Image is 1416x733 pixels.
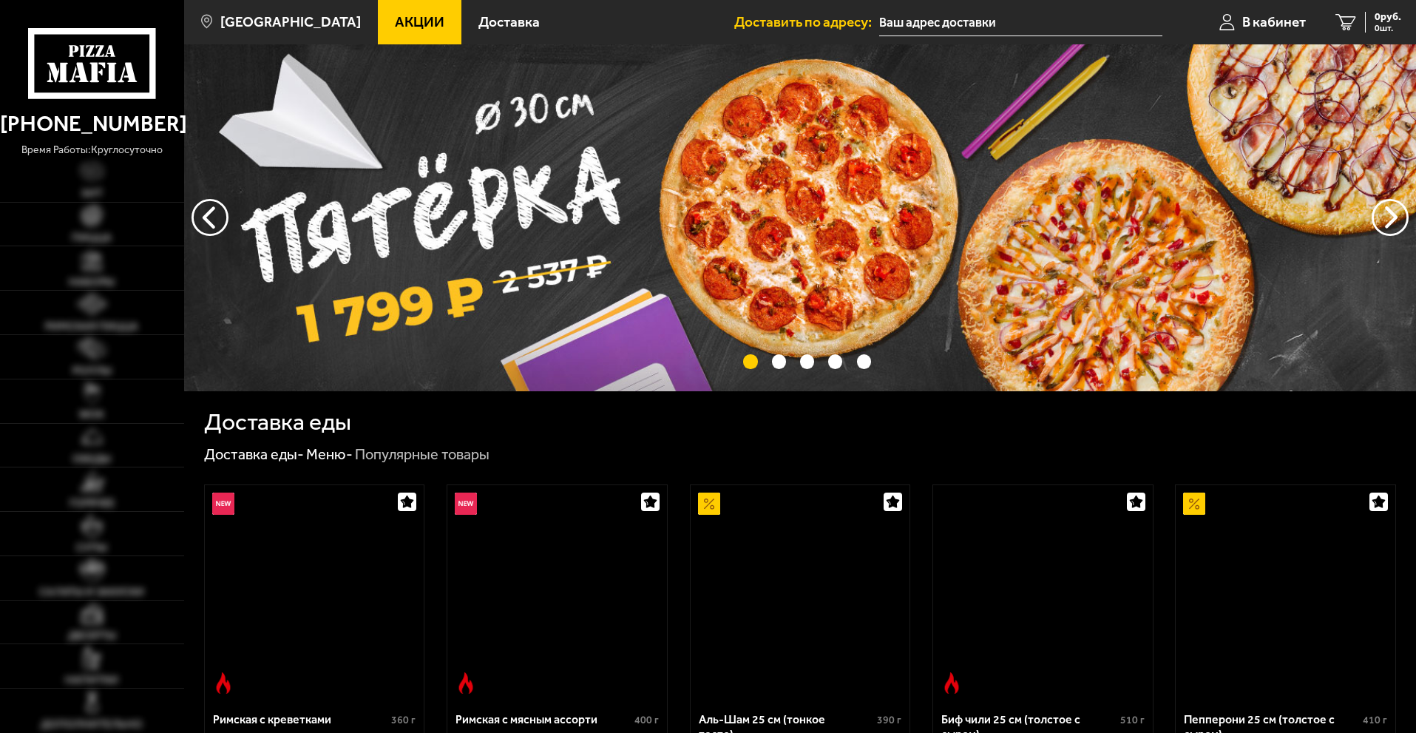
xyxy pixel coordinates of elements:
span: 400 г [634,714,659,726]
img: Новинка [212,493,234,515]
div: Популярные товары [355,445,489,465]
button: следующий [192,199,228,236]
span: В кабинет [1242,15,1306,29]
span: Салаты и закуски [39,587,144,598]
img: Острое блюдо [212,672,234,695]
img: Острое блюдо [941,672,963,695]
span: Обеды [72,453,111,465]
span: Напитки [65,675,118,686]
img: Акционный [1183,493,1205,515]
span: Акции [395,15,444,29]
img: Острое блюдо [455,672,477,695]
span: Хит [81,188,103,199]
button: точки переключения [800,354,814,368]
span: Роллы [72,365,112,376]
h1: Доставка еды [204,411,351,434]
a: АкционныйАль-Шам 25 см (тонкое тесто) [691,485,910,701]
a: Меню- [306,445,353,463]
span: WOK [79,409,104,420]
a: АкционныйПепперони 25 см (толстое с сыром) [1176,485,1395,701]
span: Горячее [70,498,115,509]
a: Острое блюдоБиф чили 25 см (толстое с сыром) [933,485,1153,701]
img: Новинка [455,493,477,515]
div: Римская с мясным ассорти [455,712,631,726]
img: Акционный [698,493,720,515]
span: Десерты [68,630,116,641]
button: предыдущий [1372,199,1409,236]
span: 360 г [391,714,416,726]
span: Доставка [478,15,540,29]
a: Доставка еды- [204,445,304,463]
span: [GEOGRAPHIC_DATA] [220,15,361,29]
span: Наборы [69,277,115,288]
span: 0 руб. [1375,12,1401,22]
input: Ваш адрес доставки [879,9,1162,36]
button: точки переключения [772,354,786,368]
div: Римская с креветками [213,712,388,726]
span: 0 шт. [1375,24,1401,33]
a: НовинкаОстрое блюдоРимская с креветками [205,485,424,701]
button: точки переключения [828,354,842,368]
span: Доставить по адресу: [734,15,879,29]
span: 390 г [877,714,901,726]
a: НовинкаОстрое блюдоРимская с мясным ассорти [447,485,667,701]
button: точки переключения [857,354,871,368]
span: Пицца [72,232,112,243]
button: точки переключения [743,354,757,368]
span: Супы [76,542,107,553]
span: Римская пицца [45,321,138,332]
span: 510 г [1120,714,1145,726]
span: Дополнительно [41,719,143,730]
span: 410 г [1363,714,1387,726]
